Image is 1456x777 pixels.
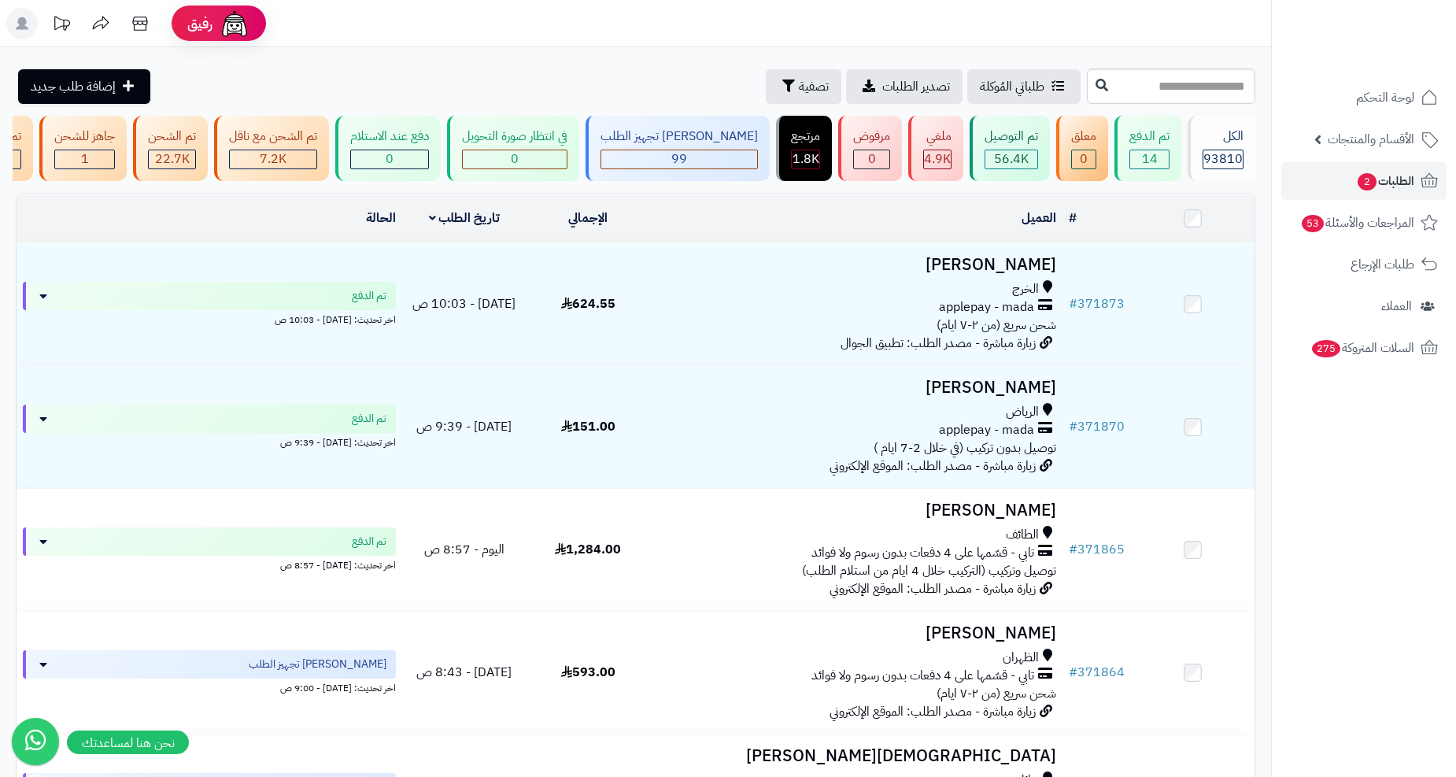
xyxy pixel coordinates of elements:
[155,150,190,168] span: 22.7K
[1130,150,1169,168] div: 14
[656,747,1056,765] h3: [DEMOGRAPHIC_DATA][PERSON_NAME]
[1072,150,1096,168] div: 0
[1328,128,1414,150] span: الأقسام والمنتجات
[23,556,396,572] div: اخر تحديث: [DATE] - 8:57 ص
[937,316,1056,335] span: شحن سريع (من ٢-٧ ايام)
[1142,150,1158,168] span: 14
[656,501,1056,520] h3: [PERSON_NAME]
[791,128,820,146] div: مرتجع
[1053,116,1111,181] a: معلق 0
[1069,663,1125,682] a: #371864
[799,77,829,96] span: تصفية
[352,411,386,427] span: تم الدفع
[23,310,396,327] div: اخر تحديث: [DATE] - 10:03 ص
[792,150,819,168] div: 1799
[766,69,841,104] button: تصفية
[444,116,582,181] a: في انتظار صورة التحويل 0
[1281,287,1447,325] a: العملاء
[412,294,516,313] span: [DATE] - 10:03 ص
[923,128,952,146] div: ملغي
[249,657,386,672] span: [PERSON_NAME] تجهيز الطلب
[1069,663,1077,682] span: #
[230,150,316,168] div: 7223
[1069,540,1077,559] span: #
[939,421,1034,439] span: applepay - mada
[967,69,1081,104] a: طلباتي المُوكلة
[980,77,1044,96] span: طلباتي المُوكلة
[841,334,1036,353] span: زيارة مباشرة - مصدر الطلب: تطبيق الجوال
[1006,526,1039,544] span: الطائف
[416,663,512,682] span: [DATE] - 8:43 ص
[148,128,196,146] div: تم الشحن
[874,438,1056,457] span: توصيل بدون تركيب (في خلال 2-7 ايام )
[55,150,114,168] div: 1
[1351,253,1414,276] span: طلبات الإرجاع
[211,116,332,181] a: تم الشحن مع ناقل 7.2K
[130,116,211,181] a: تم الشحن 22.7K
[424,540,504,559] span: اليوم - 8:57 ص
[1203,128,1244,146] div: الكل
[351,150,428,168] div: 0
[985,150,1037,168] div: 56358
[1184,116,1258,181] a: الكل93810
[1310,337,1414,359] span: السلات المتروكة
[939,298,1034,316] span: applepay - mada
[1349,35,1441,68] img: logo-2.png
[924,150,951,168] div: 4949
[1069,209,1077,228] a: #
[54,128,115,146] div: جاهز للشحن
[853,128,890,146] div: مرفوض
[1069,417,1125,436] a: #371870
[830,702,1036,721] span: زيارة مباشرة - مصدر الطلب: الموقع الإلكتروني
[1069,417,1077,436] span: #
[656,256,1056,274] h3: [PERSON_NAME]
[937,684,1056,703] span: شحن سريع (من ٢-٧ ايام)
[1281,246,1447,283] a: طلبات الإرجاع
[924,150,951,168] span: 4.9K
[1022,209,1056,228] a: العميل
[601,128,758,146] div: [PERSON_NAME] تجهيز الطلب
[1069,294,1125,313] a: #371873
[1358,173,1377,191] span: 2
[463,150,567,168] div: 0
[462,128,567,146] div: في انتظار صورة التحويل
[1300,212,1414,234] span: المراجعات والأسئلة
[793,150,819,168] span: 1.8K
[1069,540,1125,559] a: #371865
[835,116,905,181] a: مرفوض 0
[1080,150,1088,168] span: 0
[854,150,889,168] div: 0
[1281,162,1447,200] a: الطلبات2
[352,288,386,304] span: تم الدفع
[905,116,966,181] a: ملغي 4.9K
[219,8,250,39] img: ai-face.png
[561,294,615,313] span: 624.55
[1071,128,1096,146] div: معلق
[555,540,621,559] span: 1,284.00
[81,150,89,168] span: 1
[1381,295,1412,317] span: العملاء
[23,679,396,695] div: اخر تحديث: [DATE] - 9:00 ص
[31,77,116,96] span: إضافة طلب جديد
[811,544,1034,562] span: تابي - قسّمها على 4 دفعات بدون رسوم ولا فوائد
[1281,79,1447,117] a: لوحة التحكم
[811,667,1034,685] span: تابي - قسّمها على 4 دفعات بدون رسوم ولا فوائد
[830,457,1036,475] span: زيارة مباشرة - مصدر الطلب: الموقع الإلكتروني
[601,150,757,168] div: 99
[656,624,1056,642] h3: [PERSON_NAME]
[1069,294,1077,313] span: #
[802,561,1056,580] span: توصيل وتركيب (التركيب خلال 4 ايام من استلام الطلب)
[846,69,963,104] a: تصدير الطلبات
[149,150,195,168] div: 22704
[36,116,130,181] a: جاهز للشحن 1
[429,209,501,228] a: تاريخ الطلب
[332,116,444,181] a: دفع عند الاستلام 0
[1006,403,1039,421] span: الرياض
[42,8,81,43] a: تحديثات المنصة
[568,209,608,228] a: الإجمالي
[656,379,1056,397] h3: [PERSON_NAME]
[260,150,286,168] span: 7.2K
[582,116,773,181] a: [PERSON_NAME] تجهيز الطلب 99
[511,150,519,168] span: 0
[1356,87,1414,109] span: لوحة التحكم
